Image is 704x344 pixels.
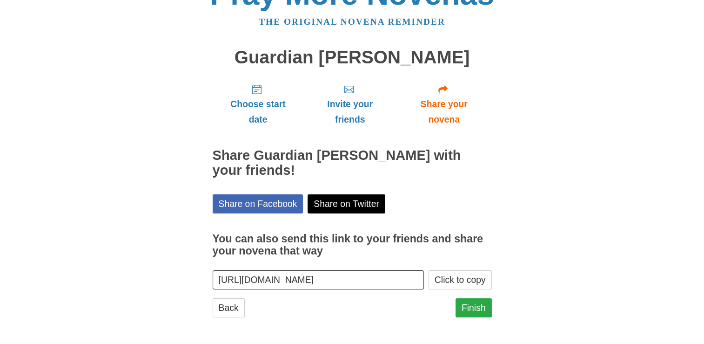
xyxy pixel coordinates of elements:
a: Choose start date [213,76,304,132]
span: Share your novena [406,96,483,127]
h3: You can also send this link to your friends and share your novena that way [213,233,492,257]
a: Share your novena [396,76,492,132]
h1: Guardian [PERSON_NAME] [213,48,492,68]
h2: Share Guardian [PERSON_NAME] with your friends! [213,148,492,178]
span: Invite your friends [313,96,387,127]
a: Share on Facebook [213,194,303,213]
button: Click to copy [429,270,492,289]
a: The original novena reminder [259,17,445,27]
a: Share on Twitter [308,194,385,213]
a: Finish [456,298,492,317]
a: Invite your friends [303,76,396,132]
a: Back [213,298,245,317]
span: Choose start date [222,96,295,127]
